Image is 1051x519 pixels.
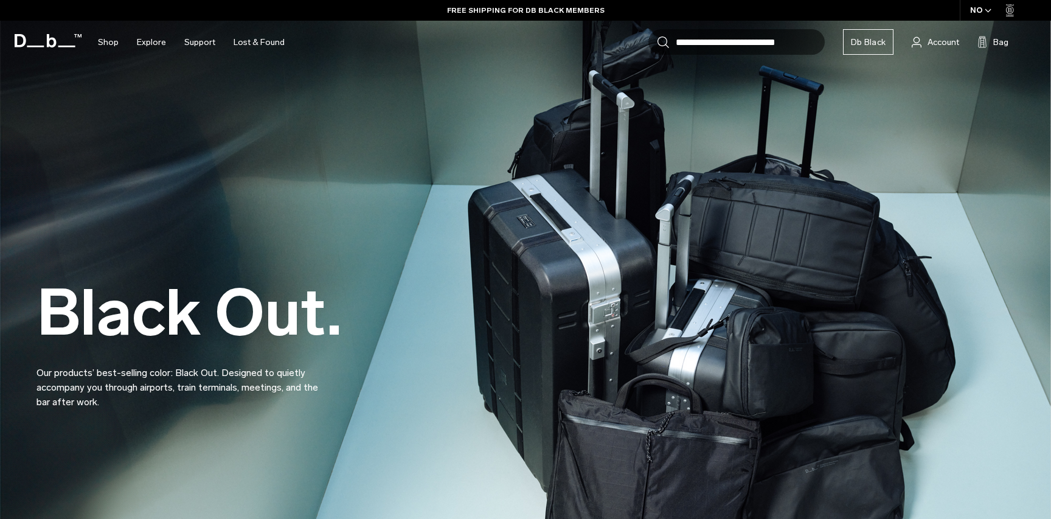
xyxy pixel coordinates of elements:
[89,21,294,64] nav: Main Navigation
[928,36,959,49] span: Account
[36,351,328,409] p: Our products’ best-selling color: Black Out. Designed to quietly accompany you through airports, ...
[137,21,166,64] a: Explore
[234,21,285,64] a: Lost & Found
[447,5,605,16] a: FREE SHIPPING FOR DB BLACK MEMBERS
[993,36,1008,49] span: Bag
[98,21,119,64] a: Shop
[977,35,1008,49] button: Bag
[843,29,893,55] a: Db Black
[912,35,959,49] a: Account
[36,281,342,345] h2: Black Out.
[184,21,215,64] a: Support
